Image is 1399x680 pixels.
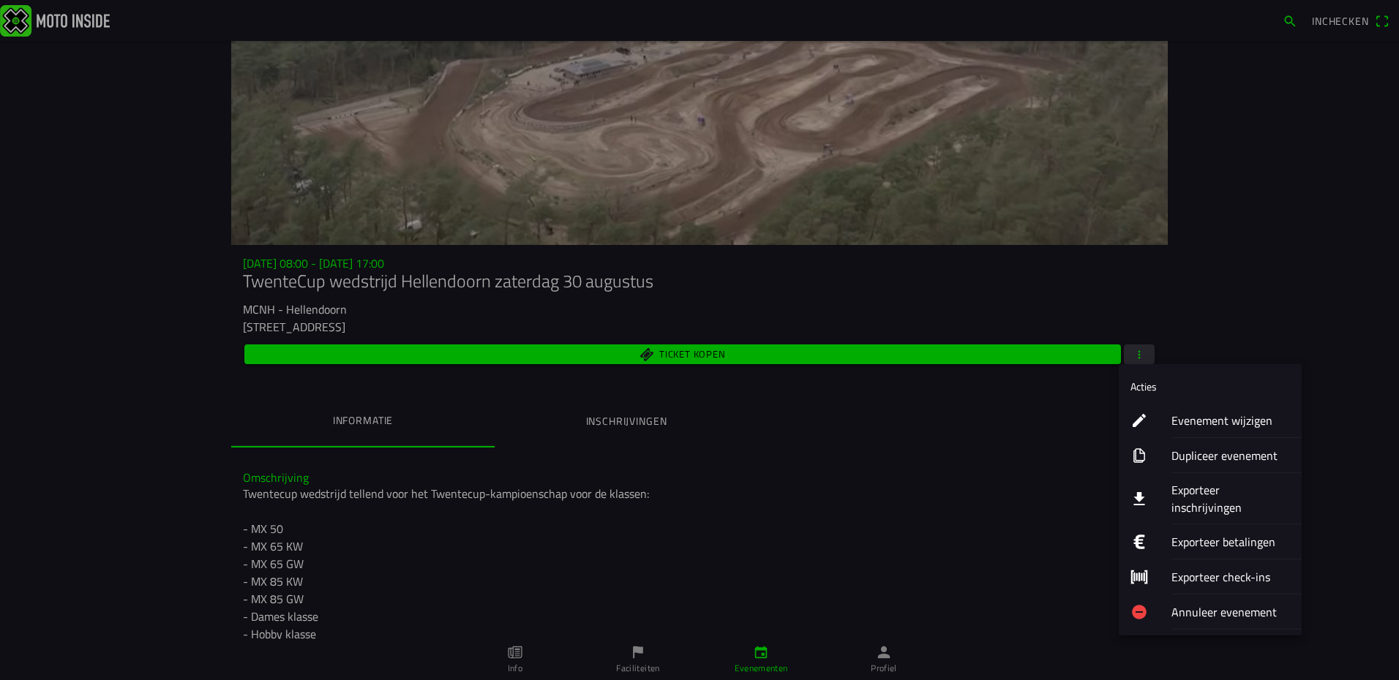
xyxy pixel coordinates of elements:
ion-icon: create [1130,412,1148,429]
ion-label: Exporteer inschrijvingen [1171,481,1290,516]
ion-label: Annuleer evenement [1171,603,1290,621]
ion-icon: remove circle [1130,603,1148,621]
ion-icon: barcode [1130,568,1148,586]
ion-label: Evenement wijzigen [1171,412,1290,429]
ion-icon: logo euro [1130,533,1148,551]
ion-label: Acties [1130,379,1157,394]
ion-label: Exporteer betalingen [1171,533,1290,551]
ion-label: Exporteer check-ins [1171,568,1290,586]
ion-icon: copy [1130,447,1148,464]
ion-label: Dupliceer evenement [1171,447,1290,464]
ion-icon: download [1130,490,1148,507]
